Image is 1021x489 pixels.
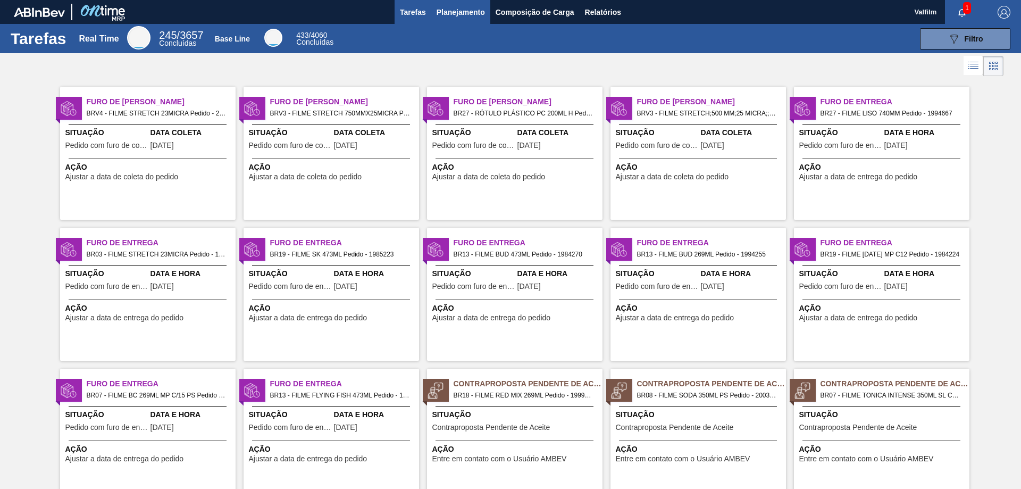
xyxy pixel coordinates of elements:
[454,389,594,401] span: BR18 - FILME RED MIX 269ML Pedido - 1999661
[799,455,934,463] span: Entre em contato com o Usuário AMBEV
[249,127,331,138] span: Situação
[884,142,908,150] span: 03/09/2025,
[496,6,574,19] span: Composição de Carga
[428,383,443,399] img: status
[454,248,594,260] span: BR13 - FILME BUD 473ML Pedido - 1984270
[249,424,331,432] span: Pedido com furo de entrega
[454,107,594,119] span: BR27 - RÓTULO PLÁSTICO PC 200ML H Pedido - 2003557
[249,162,416,173] span: Ação
[150,283,174,291] span: 01/09/2025,
[65,409,148,420] span: Situação
[701,268,783,279] span: Data e Hora
[637,248,777,260] span: BR13 - FILME BUD 269ML Pedido - 1994255
[334,268,416,279] span: Data e Hora
[616,424,734,432] span: Contraproposta Pendente de Aceite
[334,283,357,291] span: 03/09/2025,
[794,242,810,258] img: status
[61,101,77,117] img: status
[432,268,515,279] span: Situação
[87,107,227,119] span: BRV4 - FILME STRETCH 23MICRA Pedido - 2021024
[585,6,621,19] span: Relatórios
[963,2,971,14] span: 1
[799,142,882,150] span: Pedido com furo de entrega
[454,96,602,107] span: Furo de Coleta
[616,268,698,279] span: Situação
[428,101,443,117] img: status
[249,444,416,455] span: Ação
[65,455,184,463] span: Ajustar a data de entrega do pedido
[884,283,908,291] span: 03/09/2025,
[799,127,882,138] span: Situação
[821,237,969,248] span: Furo de Entrega
[701,127,783,138] span: Data Coleta
[616,283,698,291] span: Pedido com furo de entrega
[150,127,233,138] span: Data Coleta
[799,409,967,420] span: Situação
[616,314,734,322] span: Ajustar a data de entrega do pedido
[821,107,961,119] span: BR27 - FILME LISO 740MM Pedido - 1994667
[270,107,411,119] span: BRV3 - FILME STRETCH 750MMX25MICRA Pedido - 1998317
[799,444,967,455] span: Ação
[87,237,236,248] span: Furo de Entrega
[945,5,979,20] button: Notificações
[616,455,750,463] span: Entre em contato com o Usuário AMBEV
[821,96,969,107] span: Furo de Entrega
[334,409,416,420] span: Data e Hora
[611,383,627,399] img: status
[701,283,724,291] span: 02/09/2025,
[611,101,627,117] img: status
[334,127,416,138] span: Data Coleta
[432,424,550,432] span: Contraproposta Pendente de Aceite
[270,378,419,389] span: Furo de Entrega
[264,29,282,47] div: Base Line
[799,283,882,291] span: Pedido com furo de entrega
[296,31,308,39] span: 433
[432,127,515,138] span: Situação
[87,389,227,401] span: BR07 - FILME BC 269ML MP C/15 PS Pedido - 1996151
[65,142,148,150] span: Pedido com furo de coleta
[270,389,411,401] span: BR13 - FILME FLYING FISH 473ML Pedido - 1972005
[249,314,367,322] span: Ajustar a data de entrega do pedido
[701,142,724,150] span: 02/09/2025
[821,378,969,389] span: Contraproposta Pendente de Aceite
[249,303,416,314] span: Ação
[637,107,777,119] span: BRV3 - FILME STRETCH;500 MM;25 MICRA;;FILMESTRE Pedido - 1998298
[87,248,227,260] span: BR03 - FILME STRETCH 23MICRA Pedido - 1997784
[79,34,119,44] div: Real Time
[821,389,961,401] span: BR07 - FILME TONICA INTENSE 350ML SL C12 Pedido - 1975564
[517,283,541,291] span: 02/09/2025,
[884,127,967,138] span: Data e Hora
[983,56,1003,76] div: Visão em Cards
[400,6,426,19] span: Tarefas
[432,283,515,291] span: Pedido com furo de entrega
[61,242,77,258] img: status
[215,35,250,43] div: Base Line
[65,127,148,138] span: Situação
[127,26,150,49] div: Real Time
[428,242,443,258] img: status
[799,314,918,322] span: Ajustar a data de entrega do pedido
[517,127,600,138] span: Data Coleta
[334,424,357,432] span: 22/07/2025,
[296,38,333,46] span: Concluídas
[150,268,233,279] span: Data e Hora
[637,237,786,248] span: Furo de Entrega
[270,237,419,248] span: Furo de Entrega
[794,101,810,117] img: status
[432,409,600,420] span: Situação
[616,127,698,138] span: Situação
[65,173,179,181] span: Ajustar a data de coleta do pedido
[517,268,600,279] span: Data e Hora
[65,162,233,173] span: Ação
[432,142,515,150] span: Pedido com furo de coleta
[270,96,419,107] span: Furo de Coleta
[799,162,967,173] span: Ação
[437,6,485,19] span: Planejamento
[799,303,967,314] span: Ação
[616,142,698,150] span: Pedido com furo de coleta
[249,173,362,181] span: Ajustar a data de coleta do pedido
[616,409,783,420] span: Situação
[249,455,367,463] span: Ajustar a data de entrega do pedido
[432,162,600,173] span: Ação
[249,142,331,150] span: Pedido com furo de coleta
